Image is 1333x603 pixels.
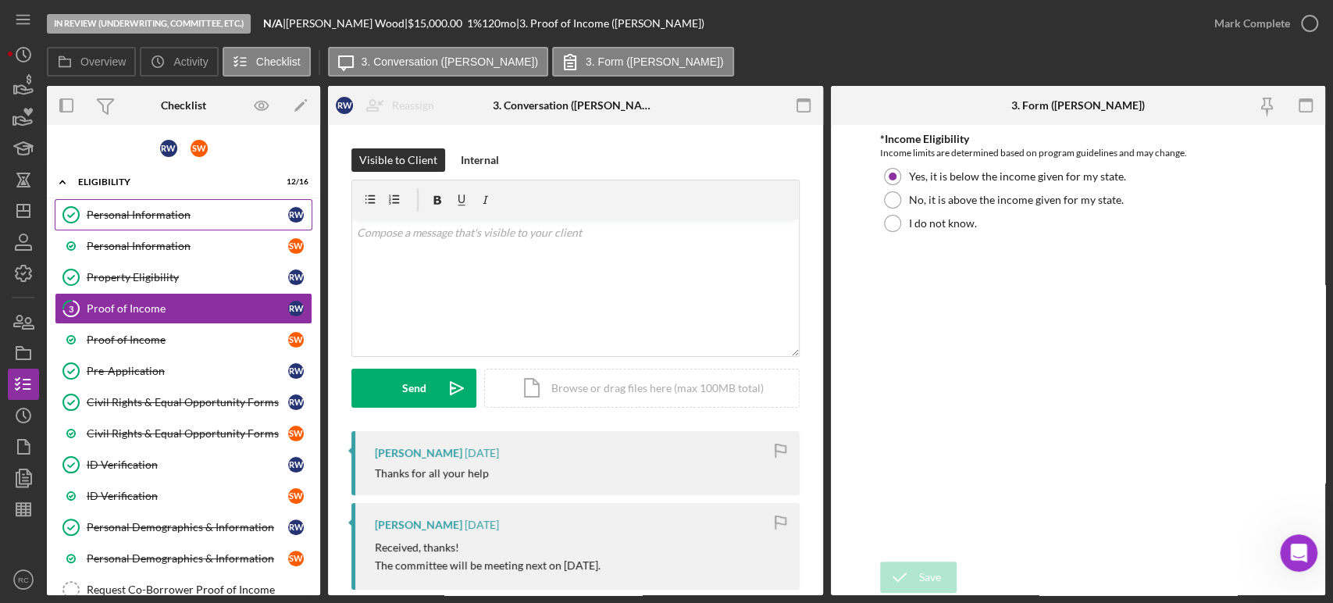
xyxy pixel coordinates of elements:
[516,17,704,30] div: | 3. Proof of Income ([PERSON_NAME])
[18,576,29,584] text: RC
[328,47,548,77] button: 3. Conversation ([PERSON_NAME])
[375,519,462,531] div: [PERSON_NAME]
[465,447,499,459] time: 2025-07-30 20:57
[55,480,312,512] a: ID VerificationSW
[402,369,426,408] div: Send
[280,177,308,187] div: 12 / 16
[1214,8,1290,39] div: Mark Complete
[375,539,601,556] p: Received, thanks!
[288,269,304,285] div: R W
[55,449,312,480] a: ID VerificationRW
[552,47,734,77] button: 3. Form ([PERSON_NAME])
[288,551,304,566] div: S W
[87,552,288,565] div: Personal Demographics & Information
[160,140,177,157] div: R W
[87,396,288,409] div: Civil Rights & Equal Opportunity Forms
[336,97,353,114] div: R W
[191,140,208,157] div: S W
[55,387,312,418] a: Civil Rights & Equal Opportunity FormsRW
[263,17,286,30] div: |
[161,99,206,112] div: Checklist
[87,427,288,440] div: Civil Rights & Equal Opportunity Forms
[375,467,489,480] div: Thanks for all your help
[140,47,218,77] button: Activity
[80,55,126,68] label: Overview
[919,562,941,593] div: Save
[880,562,957,593] button: Save
[288,519,304,535] div: R W
[55,230,312,262] a: Personal InformationSW
[408,17,467,30] div: $15,000.00
[465,519,499,531] time: 2025-07-30 20:06
[55,293,312,324] a: 3Proof of IncomeRW
[362,55,538,68] label: 3. Conversation ([PERSON_NAME])
[87,209,288,221] div: Personal Information
[1011,99,1145,112] div: 3. Form ([PERSON_NAME])
[288,488,304,504] div: S W
[223,47,311,77] button: Checklist
[47,47,136,77] button: Overview
[328,90,450,121] button: RWReassign
[288,394,304,410] div: R W
[55,324,312,355] a: Proof of IncomeSW
[909,217,977,230] label: I do not know.
[351,369,476,408] button: Send
[8,564,39,595] button: RC
[69,303,73,313] tspan: 3
[87,458,288,471] div: ID Verification
[288,332,304,348] div: S W
[1280,534,1317,572] iframe: Intercom live chat
[359,148,437,172] div: Visible to Client
[55,543,312,574] a: Personal Demographics & InformationSW
[351,148,445,172] button: Visible to Client
[493,99,658,112] div: 3. Conversation ([PERSON_NAME])
[256,55,301,68] label: Checklist
[880,145,1276,161] div: Income limits are determined based on program guidelines and may change.
[467,17,482,30] div: 1 %
[288,426,304,441] div: S W
[482,17,516,30] div: 120 mo
[263,16,283,30] b: N/A
[288,301,304,316] div: R W
[909,170,1126,183] label: Yes, it is below the income given for my state.
[461,148,499,172] div: Internal
[87,240,288,252] div: Personal Information
[286,17,408,30] div: [PERSON_NAME] Wood |
[55,418,312,449] a: Civil Rights & Equal Opportunity FormsSW
[288,207,304,223] div: R W
[880,133,1276,145] div: *Income Eligibility
[375,447,462,459] div: [PERSON_NAME]
[55,199,312,230] a: Personal InformationRW
[55,355,312,387] a: Pre-ApplicationRW
[87,271,288,284] div: Property Eligibility
[909,194,1124,206] label: No, it is above the income given for my state.
[47,14,251,34] div: In Review (Underwriting, Committee, Etc.)
[87,521,288,533] div: Personal Demographics & Information
[288,457,304,473] div: R W
[87,334,288,346] div: Proof of Income
[586,55,724,68] label: 3. Form ([PERSON_NAME])
[55,262,312,293] a: Property EligibilityRW
[453,148,507,172] button: Internal
[87,302,288,315] div: Proof of Income
[78,177,269,187] div: Eligibility
[288,363,304,379] div: R W
[392,90,434,121] div: Reassign
[87,365,288,377] div: Pre-Application
[288,238,304,254] div: S W
[173,55,208,68] label: Activity
[1199,8,1325,39] button: Mark Complete
[375,557,601,574] p: The committee will be meeting next on [DATE].
[55,512,312,543] a: Personal Demographics & InformationRW
[87,490,288,502] div: ID Verification
[87,583,312,596] div: Request Co-Borrower Proof of Income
